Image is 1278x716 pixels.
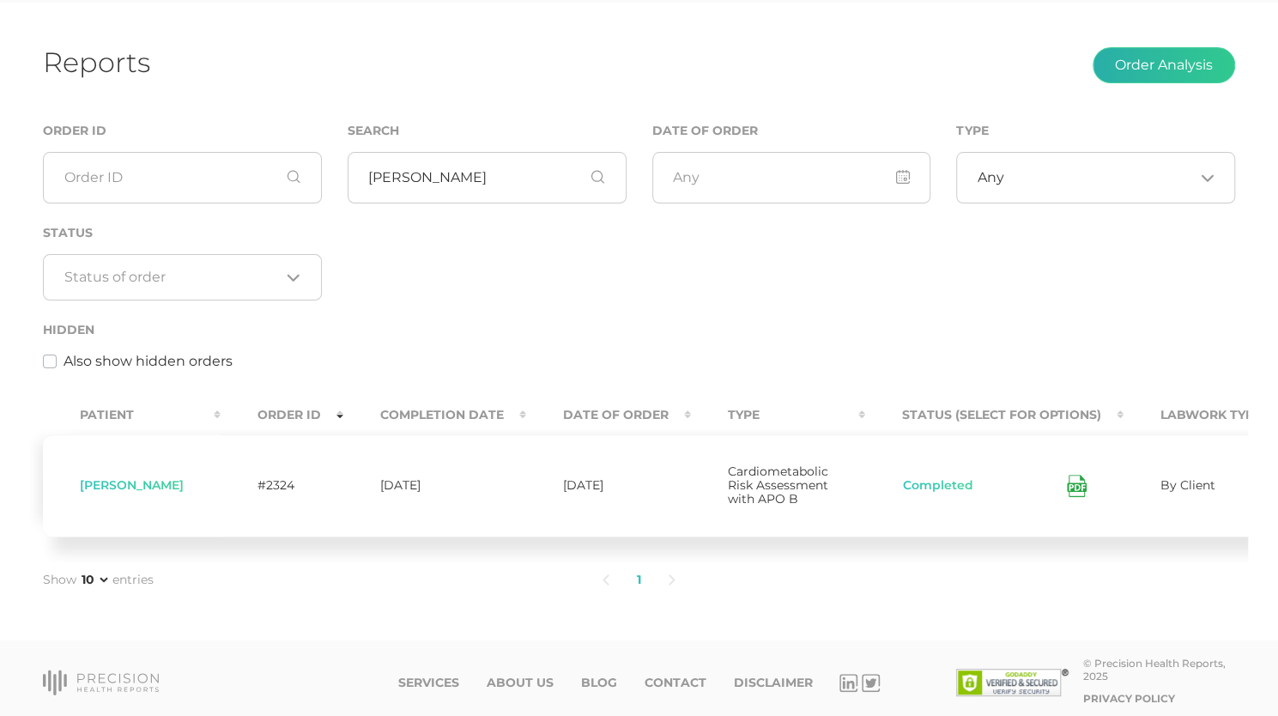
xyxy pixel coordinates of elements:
[526,434,691,537] td: [DATE]
[728,464,828,507] span: Cardiometabolic Risk Assessment with APO B
[43,124,106,138] label: Order ID
[1160,477,1215,493] span: By Client
[43,226,93,240] label: Status
[691,396,865,434] th: Type : activate to sort column ascending
[80,477,184,493] span: [PERSON_NAME]
[652,124,758,138] label: Date of Order
[221,434,343,537] td: #2324
[343,396,526,434] th: Completion Date : activate to sort column ascending
[343,434,526,537] td: [DATE]
[1093,47,1235,83] button: Order Analysis
[1082,657,1235,683] div: © Precision Health Reports, 2025
[43,46,150,79] h1: Reports
[1082,692,1174,705] a: Privacy Policy
[486,676,553,690] a: About Us
[902,477,974,495] button: Completed
[652,152,931,203] input: Any
[956,152,1235,203] div: Search for option
[956,669,1069,696] img: SSL site seal - click to verify
[43,152,322,203] input: Order ID
[956,124,988,138] label: Type
[1004,169,1194,186] input: Search for option
[43,323,94,337] label: Hidden
[64,351,233,372] label: Also show hidden orders
[43,396,221,434] th: Patient : activate to sort column ascending
[397,676,458,690] a: Services
[78,571,111,588] select: Showentries
[733,676,812,690] a: Disclaimer
[348,124,399,138] label: Search
[64,269,281,286] input: Search for option
[580,676,616,690] a: Blog
[644,676,706,690] a: Contact
[348,152,627,203] input: First or Last Name
[221,396,343,434] th: Order ID : activate to sort column ascending
[526,396,691,434] th: Date Of Order : activate to sort column ascending
[43,254,322,300] div: Search for option
[978,169,1004,186] span: Any
[865,396,1124,434] th: Status (Select for Options) : activate to sort column ascending
[43,571,154,589] label: Show entries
